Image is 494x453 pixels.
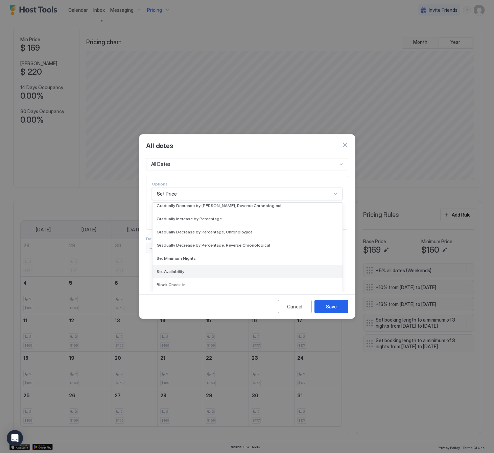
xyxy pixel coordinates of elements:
[157,191,177,197] span: Set Price
[152,205,167,210] span: Amount
[278,300,312,313] button: Cancel
[157,229,254,234] span: Gradually Decrease by Percentage, Chronological
[151,161,170,167] span: All Dates
[314,300,348,313] button: Save
[152,181,168,186] span: Options
[157,243,270,248] span: Gradually Decrease by Percentage, Reverse Chronological
[157,269,184,274] span: Set Availability
[157,256,196,261] span: Set Minimum Nights
[7,430,23,446] div: Open Intercom Messenger
[157,203,281,208] span: Gradually Decrease by [PERSON_NAME], Reverse Chronological
[326,303,337,310] div: Save
[146,140,173,150] span: All dates
[146,236,179,241] span: Days of the week
[157,282,186,287] span: Block Check-in
[157,216,222,221] span: Gradually Increase by Percentage
[287,303,302,310] div: Cancel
